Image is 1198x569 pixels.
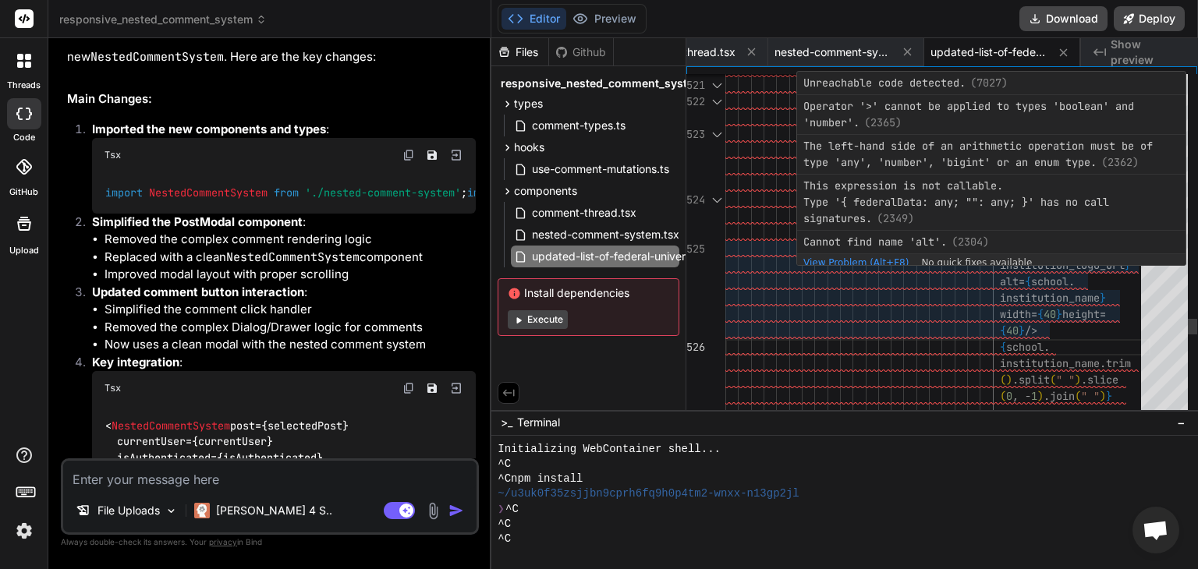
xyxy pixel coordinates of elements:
[92,121,476,139] p: :
[1019,274,1025,288] span: =
[92,284,304,299] strong: Updated comment button interaction
[774,44,891,60] span: nested-comment-system.tsx
[501,415,512,430] span: >_
[1087,373,1118,387] span: slice
[803,235,947,249] span: Cannot find name 'alt'.
[112,419,230,433] span: NestedCommentSystem
[305,186,461,200] span: './nested-comment-system'
[1019,373,1050,387] span: split
[707,126,727,143] div: Click to collapse the range.
[1000,323,1006,338] span: {
[530,225,681,244] span: nested-comment-system.tsx
[448,503,464,518] img: icon
[1050,389,1075,403] span: join
[686,241,705,257] div: 525
[274,186,299,200] span: from
[1012,389,1019,403] span: ,
[92,284,476,302] p: :
[707,94,727,110] div: Click to collapse the range.
[13,131,35,144] label: code
[1075,389,1081,403] span: (
[1081,373,1087,387] span: .
[686,126,705,143] div: 523
[930,44,1047,60] span: updated-list-of-federal-universities.tsx
[921,254,1032,271] div: No quick fixes available
[105,185,831,201] code: ; { , , } ;
[505,502,519,517] span: ^C
[105,249,476,267] li: Replaced with a clean component
[1132,507,1179,553] a: Open chat
[1037,307,1044,321] span: {
[508,310,568,329] button: Execute
[92,354,476,372] p: :
[1044,389,1050,403] span: .
[707,77,727,94] div: Click to collapse the range.
[421,377,443,399] button: Save file
[92,214,476,231] p: :
[402,382,415,394] img: copy
[514,140,544,155] span: hooks
[216,503,332,518] p: [PERSON_NAME] 4 S..
[803,139,1159,169] span: The left-hand side of an arithmetic operation must be of type 'any', 'number', 'bigint' or an enu...
[1114,6,1185,31] button: Deploy
[9,186,38,199] label: GitHub
[508,285,669,301] span: Install dependencies
[1019,6,1108,31] button: Download
[424,502,442,520] img: attachment
[686,77,705,94] div: 521
[149,186,268,200] span: NestedCommentSystem
[1031,389,1037,403] span: 1
[803,257,909,268] a: View Problem (Alt+F8)
[92,122,326,136] strong: Imported the new components and types
[402,149,415,161] img: copy
[105,418,448,529] code: < post={selectedPost} currentUser={currentUser} isAuthenticated={isAuthenticated} hasProfile={cur...
[498,472,583,486] span: ^Cnpm install
[860,115,902,129] span: (2365)
[803,99,1140,129] span: Operator '>' cannot be applied to types 'boolean' and 'number'.
[686,94,705,110] div: 522
[67,90,476,108] h2: Main Changes:
[1062,307,1100,321] span: height
[530,116,627,135] span: comment-types.ts
[1044,340,1050,354] span: .
[467,186,505,200] span: import
[1006,389,1012,403] span: 0
[1031,307,1037,321] span: =
[1044,307,1056,321] span: 40
[59,12,267,27] span: responsive_nested_comment_system
[209,537,237,546] span: privacy
[947,235,989,249] span: (2304)
[421,144,443,166] button: Save file
[498,486,799,501] span: ~/u3uk0f35zsjjbn9cprh6fq9h0p4tm2-wnxx-n13gp2jl
[165,504,178,518] img: Pick Models
[530,160,671,178] span: use-comment-mutations.ts
[1031,274,1069,288] span: school
[1000,291,1100,305] span: institution_name
[1100,291,1106,305] span: }
[1000,373,1006,387] span: (
[105,231,476,249] li: Removed the complex comment rendering logic
[1000,307,1031,321] span: width
[7,79,41,92] label: threads
[97,503,160,518] p: File Uploads
[105,301,476,319] li: Simplified the comment click handler
[1012,373,1019,387] span: .
[92,214,303,229] strong: Simplified the PostModal component
[1037,389,1044,403] span: )
[549,44,613,60] div: Github
[1075,373,1081,387] span: )
[449,148,463,162] img: Open in Browser
[566,8,643,30] button: Preview
[11,518,37,544] img: settings
[1025,323,1037,338] span: />
[449,381,463,395] img: Open in Browser
[1000,356,1100,370] span: institution_name
[686,192,705,208] div: 524
[1056,373,1075,387] span: " "
[872,211,914,225] span: (2349)
[1000,405,1006,419] span: <
[1000,274,1019,288] span: alt
[61,535,479,550] p: Always double-check its answers. Your in Bind
[1050,373,1056,387] span: (
[707,192,727,208] div: Click to collapse the range.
